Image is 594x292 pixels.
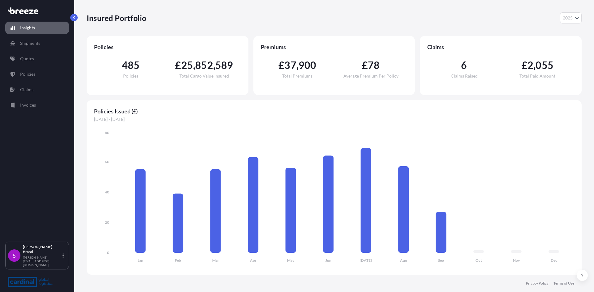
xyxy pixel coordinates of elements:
[553,281,574,286] a: Terms of Use
[20,25,35,31] p: Insights
[299,60,316,70] span: 900
[107,250,109,255] tspan: 0
[427,43,574,51] span: Claims
[105,130,109,135] tspan: 80
[181,60,193,70] span: 25
[5,68,69,80] a: Policies
[278,60,284,70] span: £
[284,60,296,70] span: 37
[179,74,229,78] span: Total Cargo Value Insured
[213,60,215,70] span: ,
[296,60,299,70] span: ,
[20,102,36,108] p: Invoices
[287,258,295,263] tspan: May
[551,258,557,263] tspan: Dec
[94,108,574,115] span: Policies Issued (£)
[138,258,143,263] tspan: Jan
[195,60,213,70] span: 852
[175,60,181,70] span: £
[105,159,109,164] tspan: 60
[527,60,533,70] span: 2
[87,13,146,23] p: Insured Portfolio
[23,256,61,267] p: [PERSON_NAME][EMAIL_ADDRESS][DOMAIN_NAME]
[360,258,372,263] tspan: [DATE]
[212,258,219,263] tspan: Mar
[5,83,69,96] a: Claims
[476,258,482,263] tspan: Oct
[23,244,61,254] p: [PERSON_NAME] Brand
[215,60,233,70] span: 589
[513,258,520,263] tspan: Nov
[261,43,408,51] span: Premiums
[400,258,407,263] tspan: Aug
[519,74,555,78] span: Total Paid Amount
[105,220,109,225] tspan: 20
[451,74,478,78] span: Claims Raised
[193,60,195,70] span: ,
[175,258,181,263] tspan: Feb
[325,258,331,263] tspan: Jun
[343,74,398,78] span: Average Premium Per Policy
[8,277,53,287] img: organization-logo
[560,12,582,23] button: Year Selector
[123,74,138,78] span: Policies
[5,53,69,65] a: Quotes
[282,74,312,78] span: Total Premiums
[20,87,33,93] p: Claims
[536,60,553,70] span: 055
[94,116,574,122] span: [DATE] - [DATE]
[122,60,140,70] span: 485
[250,258,256,263] tspan: Apr
[20,56,34,62] p: Quotes
[533,60,536,70] span: ,
[526,281,549,286] a: Privacy Policy
[5,37,69,49] a: Shipments
[5,22,69,34] a: Insights
[362,60,368,70] span: £
[20,71,35,77] p: Policies
[105,190,109,194] tspan: 40
[13,252,16,259] span: S
[563,15,573,21] span: 2025
[94,43,241,51] span: Policies
[20,40,40,46] p: Shipments
[461,60,467,70] span: 6
[438,258,444,263] tspan: Sep
[522,60,527,70] span: £
[368,60,380,70] span: 78
[5,99,69,111] a: Invoices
